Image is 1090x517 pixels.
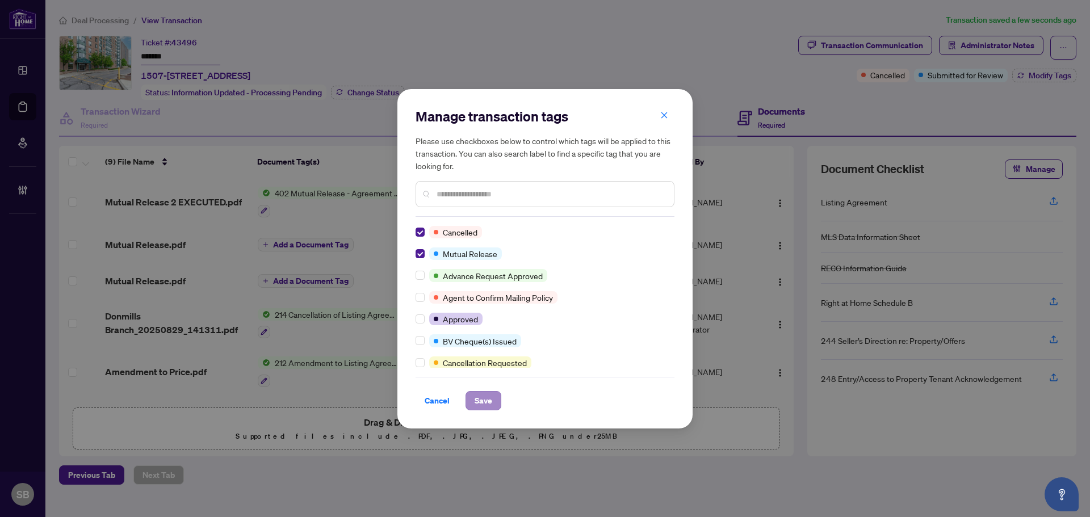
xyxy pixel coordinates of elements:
button: Cancel [416,391,459,410]
span: Advance Request Approved [443,270,543,282]
span: Cancel [425,392,450,410]
span: Cancellation Requested [443,356,527,369]
button: Save [466,391,501,410]
span: Agent to Confirm Mailing Policy [443,291,553,304]
span: Mutual Release [443,247,497,260]
span: Approved [443,313,478,325]
span: Save [475,392,492,410]
h2: Manage transaction tags [416,107,674,125]
span: close [660,111,668,119]
button: Open asap [1045,477,1079,511]
span: BV Cheque(s) Issued [443,335,517,347]
h5: Please use checkboxes below to control which tags will be applied to this transaction. You can al... [416,134,674,172]
span: Cancelled [443,226,477,238]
